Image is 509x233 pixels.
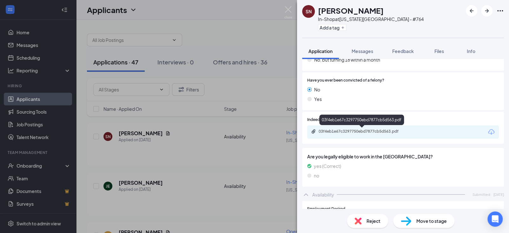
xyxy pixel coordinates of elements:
svg: Ellipses [496,7,504,15]
span: Employment Desired [307,206,345,212]
button: PlusAdd a tag [318,24,346,31]
a: Paperclip03f4eb1e67c3297750ebd7877cb5d563.pdf [311,129,414,135]
span: Feedback [392,48,414,54]
span: No, but turning 18 within a month [314,56,380,63]
h1: [PERSON_NAME] [318,5,384,16]
span: Are you legally eligible to work in the [GEOGRAPHIC_DATA]? [307,153,499,160]
button: ArrowLeftNew [466,5,477,17]
span: Reject [367,217,380,224]
svg: ChevronUp [302,191,310,198]
svg: Paperclip [311,129,316,134]
span: Submitted: [473,192,491,197]
span: Move to stage [416,217,447,224]
span: Yes [314,96,322,103]
svg: Plus [341,26,345,30]
svg: ArrowLeftNew [468,7,475,15]
span: Info [467,48,475,54]
span: Application [308,48,333,54]
div: SN [306,8,312,15]
span: yes (Correct) [314,163,341,170]
span: Messages [352,48,373,54]
div: Open Intercom Messenger [487,211,503,227]
span: Indeed Resume [307,117,335,123]
div: 03f4eb1e67c3297750ebd7877cb5d563.pdf [319,129,407,134]
div: Availability [312,191,334,198]
span: Files [434,48,444,54]
span: [DATE] [493,192,504,197]
svg: ArrowRight [483,7,491,15]
div: In-Shop at [US_STATE][GEOGRAPHIC_DATA] - #764 [318,16,424,22]
svg: Download [487,128,495,136]
div: 03f4eb1e67c3297750ebd7877cb5d563.pdf [319,115,404,125]
span: no [314,172,319,179]
span: Have you ever been convicted of a felony? [307,77,384,83]
span: No [314,86,320,93]
button: ArrowRight [481,5,492,17]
